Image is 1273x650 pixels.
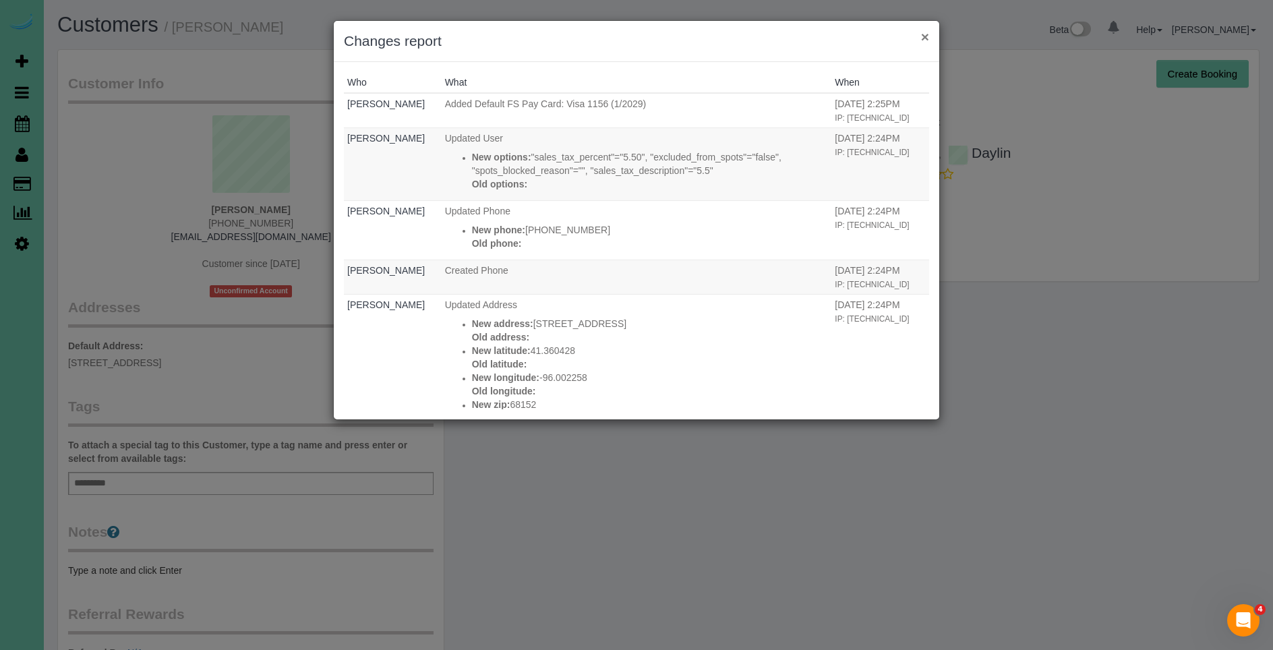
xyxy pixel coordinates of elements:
span: Added Default FS Pay Card: Visa 1156 (1/2029) [445,98,647,109]
td: When [831,260,929,294]
strong: Old address: [472,332,530,343]
td: Who [344,260,442,294]
span: 4 [1255,604,1266,615]
span: Updated Address [445,299,517,310]
a: [PERSON_NAME] [347,206,425,216]
td: What [442,200,832,260]
strong: Old phone: [472,238,522,249]
p: [PHONE_NUMBER] [472,223,829,237]
strong: Old options: [472,179,527,189]
td: Who [344,294,442,488]
td: What [442,93,832,127]
strong: New zip: [472,399,510,410]
strong: New phone: [472,225,525,235]
th: What [442,72,832,93]
span: Created Phone [445,265,508,276]
p: 41.360428 [472,344,829,357]
td: Who [344,200,442,260]
td: What [442,260,832,294]
iframe: Intercom live chat [1227,604,1260,637]
p: -96.002258 [472,371,829,384]
td: What [442,294,832,488]
small: IP: [TECHNICAL_ID] [835,280,909,289]
span: Updated User [445,133,503,144]
td: When [831,294,929,488]
td: Who [344,93,442,127]
a: [PERSON_NAME] [347,98,425,109]
small: IP: [TECHNICAL_ID] [835,113,909,123]
strong: New longitude: [472,372,539,383]
small: IP: [TECHNICAL_ID] [835,220,909,230]
td: When [831,200,929,260]
a: [PERSON_NAME] [347,299,425,310]
a: [PERSON_NAME] [347,265,425,276]
a: [PERSON_NAME] [347,133,425,144]
td: When [831,93,929,127]
small: IP: [TECHNICAL_ID] [835,148,909,157]
span: Updated Phone [445,206,510,216]
sui-modal: Changes report [334,21,939,419]
strong: New latitude: [472,345,531,356]
strong: New address: [472,318,533,329]
strong: Old latitude: [472,359,527,370]
td: What [442,127,832,200]
small: IP: [TECHNICAL_ID] [835,314,909,324]
h3: Changes report [344,31,929,51]
td: Who [344,127,442,200]
button: × [921,30,929,44]
p: "sales_tax_percent"="5.50", "excluded_from_spots"="false", "spots_blocked_reason"="", "sales_tax_... [472,150,829,177]
td: When [831,127,929,200]
th: When [831,72,929,93]
strong: New options: [472,152,531,162]
p: 68152 [472,398,829,411]
p: [STREET_ADDRESS] [472,317,829,330]
th: Who [344,72,442,93]
strong: Old longitude: [472,386,536,396]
